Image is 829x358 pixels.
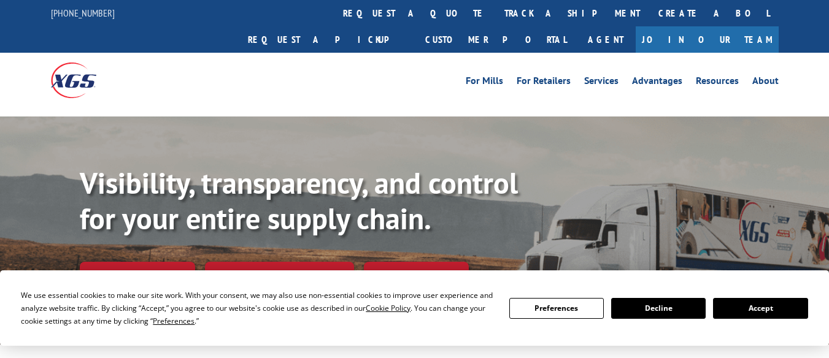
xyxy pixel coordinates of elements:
a: Request a pickup [239,26,416,53]
a: Resources [696,76,739,89]
a: XGS ASSISTANT [364,262,469,288]
div: We use essential cookies to make our site work. With your consent, we may also use non-essential ... [21,289,494,327]
a: Advantages [632,76,682,89]
b: Visibility, transparency, and control for your entire supply chain. [80,164,518,237]
button: Decline [611,298,706,319]
a: Join Our Team [636,26,779,53]
a: Agent [576,26,636,53]
span: Preferences [153,316,195,326]
a: Track shipment [80,262,195,288]
button: Accept [713,298,808,319]
span: Cookie Policy [366,303,411,313]
a: Customer Portal [416,26,576,53]
a: About [752,76,779,89]
a: For Retailers [517,76,571,89]
a: Services [584,76,619,89]
button: Preferences [509,298,604,319]
a: Calculate transit time [205,262,354,288]
a: For Mills [466,76,503,89]
a: [PHONE_NUMBER] [51,7,115,19]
